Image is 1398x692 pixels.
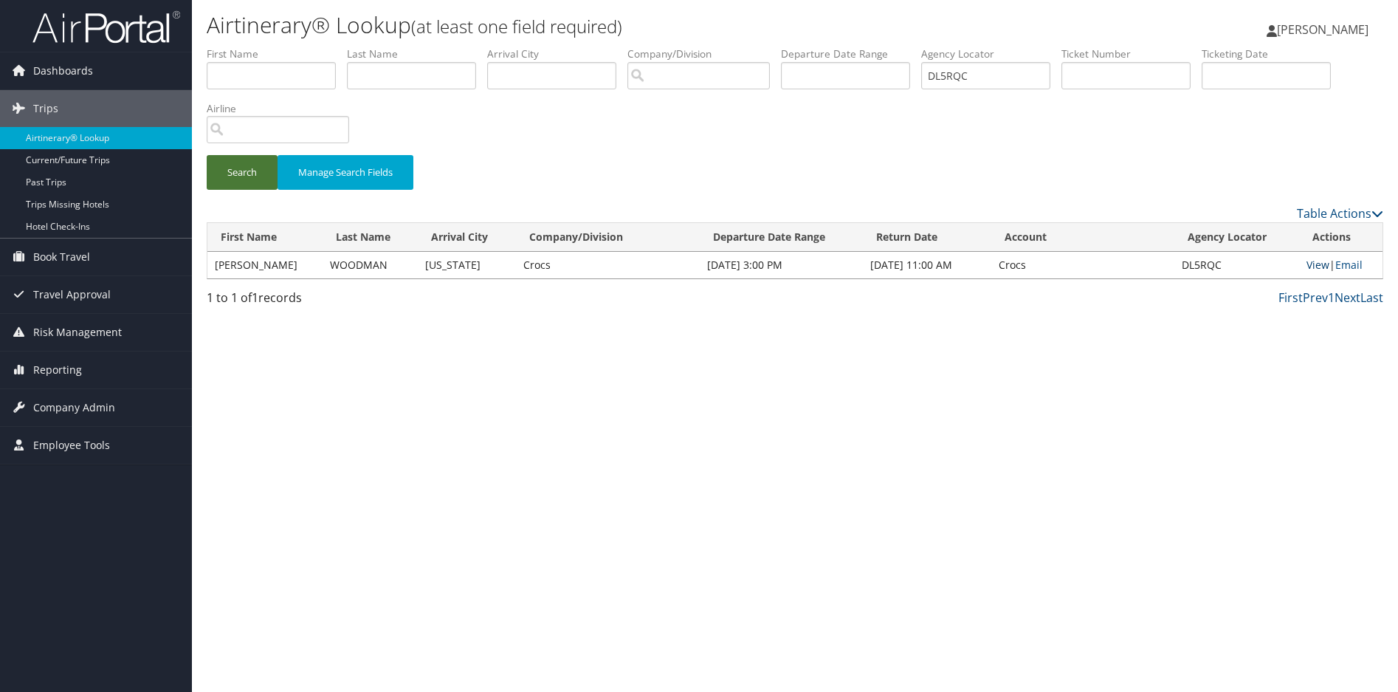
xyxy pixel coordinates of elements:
[1335,290,1360,306] a: Next
[33,352,82,388] span: Reporting
[323,223,419,252] th: Last Name: activate to sort column ascending
[33,90,58,127] span: Trips
[781,47,921,61] label: Departure Date Range
[1267,7,1383,52] a: [PERSON_NAME]
[33,389,115,426] span: Company Admin
[33,314,122,351] span: Risk Management
[207,155,278,190] button: Search
[1299,223,1382,252] th: Actions
[1174,252,1299,278] td: DL5RQC
[418,223,516,252] th: Arrival City: activate to sort column ascending
[1328,290,1335,306] a: 1
[700,223,864,252] th: Departure Date Range: activate to sort column ascending
[32,10,180,44] img: airportal-logo.png
[627,47,781,61] label: Company/Division
[418,252,516,278] td: [US_STATE]
[991,252,1175,278] td: Crocs
[1306,258,1329,272] a: View
[207,101,360,116] label: Airline
[863,252,991,278] td: [DATE] 11:00 AM
[33,427,110,464] span: Employee Tools
[863,223,991,252] th: Return Date: activate to sort column ascending
[207,252,323,278] td: [PERSON_NAME]
[1360,290,1383,306] a: Last
[1174,223,1299,252] th: Agency Locator: activate to sort column ascending
[33,239,90,275] span: Book Travel
[1061,47,1202,61] label: Ticket Number
[1335,258,1363,272] a: Email
[1202,47,1342,61] label: Ticketing Date
[278,155,413,190] button: Manage Search Fields
[516,252,700,278] td: Crocs
[1297,205,1383,222] a: Table Actions
[991,223,1175,252] th: Account: activate to sort column ascending
[33,52,93,89] span: Dashboards
[207,47,347,61] label: First Name
[347,47,487,61] label: Last Name
[1278,290,1303,306] a: First
[1277,21,1368,38] span: [PERSON_NAME]
[207,10,991,41] h1: Airtinerary® Lookup
[411,14,622,38] small: (at least one field required)
[207,289,484,314] div: 1 to 1 of records
[207,223,323,252] th: First Name: activate to sort column ascending
[921,47,1061,61] label: Agency Locator
[487,47,627,61] label: Arrival City
[516,223,700,252] th: Company/Division
[1303,290,1328,306] a: Prev
[1299,252,1382,278] td: |
[700,252,864,278] td: [DATE] 3:00 PM
[323,252,419,278] td: WOODMAN
[33,276,111,313] span: Travel Approval
[252,290,258,306] span: 1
